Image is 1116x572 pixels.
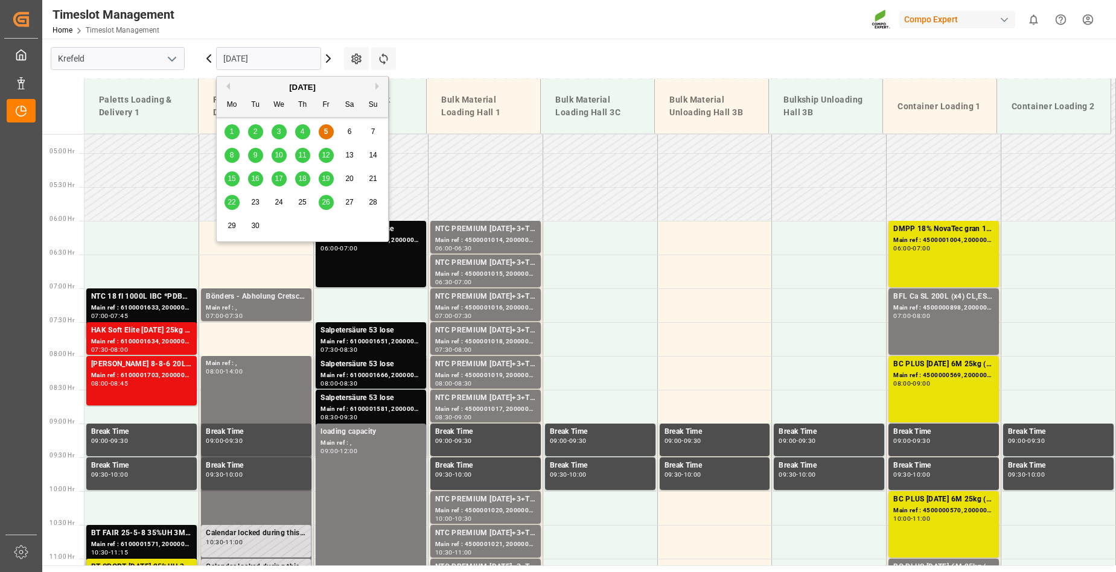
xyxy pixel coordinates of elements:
div: 12:00 [340,448,357,454]
div: Paletts Loading & Delivery 2 [208,89,302,124]
span: 19 [322,174,330,183]
div: - [681,472,683,477]
span: 15 [228,174,235,183]
div: Main ref : 6100001633, 2000001401 [91,303,192,313]
div: 09:30 [893,472,911,477]
div: Bulk Material Unloading Hall 3B [665,89,759,124]
div: Break Time [550,426,651,438]
div: Salpetersäure 53 lose [320,358,421,370]
div: 09:30 [225,438,243,443]
div: HAK Soft Elite [DATE] 25kg (x48) GENHAK Soft [DATE] 25kg(x48) GEN [91,325,192,337]
div: Choose Wednesday, September 10th, 2025 [272,148,287,163]
div: Break Time [435,426,536,438]
div: Choose Wednesday, September 17th, 2025 [272,171,287,186]
span: 09:30 Hr [49,452,74,459]
div: Container Loading 1 [893,95,987,118]
div: Choose Thursday, September 25th, 2025 [295,195,310,210]
span: 2 [253,127,258,136]
div: Su [366,98,381,113]
div: Main ref : 4500001014, 2000001045 [435,235,536,246]
span: 05:30 Hr [49,182,74,188]
div: BT FAIR 25-5-8 35%UH 3M 25kg (x40) INTNTC PREMIUM [DATE]+3+TE 600kg BBNTC PREMIUM [DATE] 25kg (x4... [91,527,192,539]
div: - [453,313,454,319]
div: 10:00 [913,472,930,477]
div: Compo Expert [899,11,1015,28]
span: 21 [369,174,377,183]
div: Choose Saturday, September 13th, 2025 [342,148,357,163]
div: Choose Saturday, September 20th, 2025 [342,171,357,186]
span: 28 [369,198,377,206]
span: 12 [322,151,330,159]
div: Choose Monday, September 8th, 2025 [225,148,240,163]
div: 11:00 [913,516,930,521]
div: 08:00 [91,381,109,386]
div: We [272,98,287,113]
div: Choose Thursday, September 4th, 2025 [295,124,310,139]
div: 09:30 [435,472,453,477]
div: Break Time [206,426,307,438]
div: 07:00 [893,313,911,319]
div: 09:30 [1027,438,1045,443]
div: 06:00 [435,246,453,251]
div: 09:30 [110,438,128,443]
div: Choose Monday, September 29th, 2025 [225,218,240,234]
button: open menu [162,49,180,68]
div: NTC PREMIUM [DATE]+3+TE BULK [435,325,536,337]
div: 08:30 [454,381,472,386]
button: show 0 new notifications [1020,6,1047,33]
div: 08:30 [340,347,357,352]
span: 6 [348,127,352,136]
span: 1 [230,127,234,136]
span: 13 [345,151,353,159]
div: Choose Friday, September 26th, 2025 [319,195,334,210]
div: - [223,369,225,374]
div: Main ref : 4500000570, 2000000524 [893,506,994,516]
div: - [911,516,913,521]
div: Main ref : 4500001019, 2000001045 [435,370,536,381]
div: 09:00 [550,438,567,443]
div: 07:30 [454,313,472,319]
div: 09:00 [1008,438,1025,443]
div: Choose Thursday, September 11th, 2025 [295,148,310,163]
span: 10:30 Hr [49,520,74,526]
span: 29 [228,221,235,230]
div: 07:30 [225,313,243,319]
input: DD.MM.YYYY [216,47,321,70]
span: 11 [298,151,306,159]
div: - [911,438,913,443]
div: 10:30 [435,550,453,555]
div: Main ref : 4500001017, 2000001045 [435,404,536,415]
div: Choose Tuesday, September 2nd, 2025 [248,124,263,139]
div: Choose Tuesday, September 16th, 2025 [248,171,263,186]
div: - [453,347,454,352]
div: - [223,313,225,319]
div: Break Time [206,460,307,472]
div: 09:30 [454,438,472,443]
div: Break Time [893,460,994,472]
div: - [567,472,569,477]
div: - [453,472,454,477]
div: Choose Monday, September 15th, 2025 [225,171,240,186]
div: NTC 18 fl 1000L IBC *PDBFL Aktiv [DATE] SL 200L (x4) DEBFL Aktiv [DATE] SL 1000L IBC MTOBFL Aktiv... [91,291,192,303]
div: NTC PREMIUM [DATE]+3+TE BULK [435,257,536,269]
div: NTC PREMIUM [DATE]+3+TE BULK [435,291,536,303]
div: 07:30 [320,347,338,352]
div: Break Time [91,460,192,472]
div: 09:00 [779,438,796,443]
div: BC PLUS [DATE] 6M 25kg (x42) WW [893,358,994,370]
span: 09:00 Hr [49,418,74,425]
div: Choose Wednesday, September 3rd, 2025 [272,124,287,139]
div: 10:00 [569,472,587,477]
div: 07:00 [206,313,223,319]
div: NTC PREMIUM [DATE]+3+TE BULK [435,358,536,370]
div: 07:00 [435,313,453,319]
div: 09:30 [799,438,816,443]
span: 18 [298,174,306,183]
div: 10:00 [225,472,243,477]
div: 08:00 [435,381,453,386]
div: 09:30 [569,438,587,443]
div: - [338,347,340,352]
div: Break Time [779,460,879,472]
div: Choose Friday, September 19th, 2025 [319,171,334,186]
div: 10:00 [454,472,472,477]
